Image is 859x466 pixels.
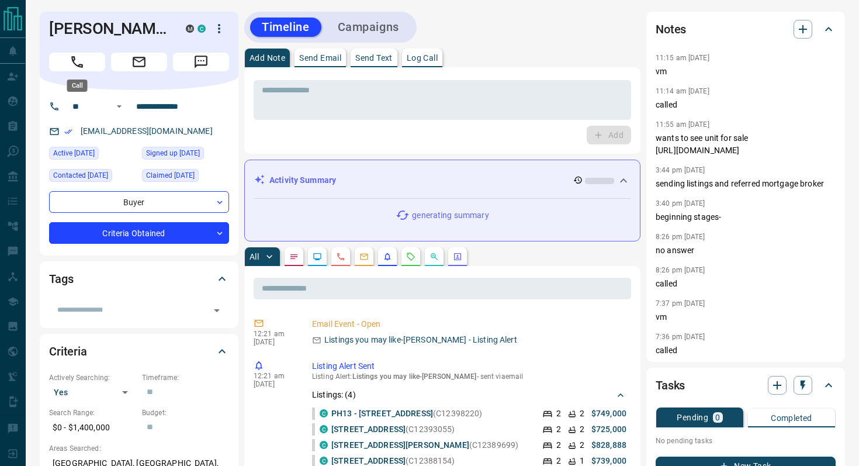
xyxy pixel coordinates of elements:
[254,380,295,388] p: [DATE]
[111,53,167,71] span: Email
[53,170,108,181] span: Contacted [DATE]
[556,439,561,451] p: 2
[142,408,229,418] p: Budget:
[715,413,720,422] p: 0
[324,334,517,346] p: Listings you may like-[PERSON_NAME] - Listing Alert
[406,252,415,261] svg: Requests
[656,15,836,43] div: Notes
[142,372,229,383] p: Timeframe:
[580,439,584,451] p: 2
[336,252,345,261] svg: Calls
[656,166,705,174] p: 3:44 pm [DATE]
[146,170,195,181] span: Claimed [DATE]
[64,127,72,136] svg: Email Verified
[49,337,229,365] div: Criteria
[269,174,336,187] p: Activity Summary
[67,80,88,92] div: Call
[173,53,229,71] span: Message
[331,408,482,420] p: (C12398220)
[49,443,229,454] p: Areas Searched:
[407,54,438,62] p: Log Call
[254,372,295,380] p: 12:21 am
[656,333,705,341] p: 7:36 pm [DATE]
[49,147,136,163] div: Sun Sep 14 2025
[656,20,686,39] h2: Notes
[656,54,709,62] p: 11:15 am [DATE]
[656,344,836,357] p: called
[453,252,462,261] svg: Agent Actions
[49,191,229,213] div: Buyer
[656,299,705,308] p: 7:37 pm [DATE]
[49,372,136,383] p: Actively Searching:
[49,169,136,185] div: Mon Sep 08 2025
[312,318,626,330] p: Email Event - Open
[430,252,439,261] svg: Opportunities
[320,409,328,417] div: condos.ca
[591,423,626,436] p: $725,000
[591,408,626,420] p: $749,000
[656,371,836,399] div: Tasks
[142,169,229,185] div: Sat Nov 30 2024
[359,252,369,261] svg: Emails
[656,211,836,223] p: beginning stages-
[656,199,705,208] p: 3:40 pm [DATE]
[49,270,73,288] h2: Tags
[656,87,709,95] p: 11:14 am [DATE]
[312,389,356,401] p: Listings: ( 4 )
[112,99,126,113] button: Open
[656,311,836,323] p: vm
[656,132,836,157] p: wants to see unit for sale [URL][DOMAIN_NAME]
[580,423,584,436] p: 2
[383,252,392,261] svg: Listing Alerts
[49,19,168,38] h1: [PERSON_NAME]
[331,439,518,451] p: (C12389699)
[320,441,328,449] div: condos.ca
[352,372,477,381] span: Listings you may like-[PERSON_NAME]
[49,408,136,418] p: Search Range:
[49,418,136,437] p: $0 - $1,400,000
[313,252,322,261] svg: Lead Browsing Activity
[591,439,626,451] p: $828,888
[656,120,709,129] p: 11:55 am [DATE]
[677,413,708,422] p: Pending
[656,278,836,290] p: called
[331,424,406,434] a: [STREET_ADDRESS]
[250,18,321,37] button: Timeline
[656,376,685,395] h2: Tasks
[250,253,259,261] p: All
[656,178,836,190] p: sending listings and referred mortgage broker
[656,244,836,257] p: no answer
[656,266,705,274] p: 8:26 pm [DATE]
[49,222,229,244] div: Criteria Obtained
[81,126,213,136] a: [EMAIL_ADDRESS][DOMAIN_NAME]
[312,360,626,372] p: Listing Alert Sent
[331,440,469,450] a: [STREET_ADDRESS][PERSON_NAME]
[312,372,626,381] p: Listing Alert : - sent via email
[331,456,406,465] a: [STREET_ADDRESS]
[49,53,105,71] span: Call
[250,54,285,62] p: Add Note
[49,265,229,293] div: Tags
[580,408,584,420] p: 2
[289,252,299,261] svg: Notes
[355,54,393,62] p: Send Text
[312,384,626,406] div: Listings: (4)
[49,342,87,361] h2: Criteria
[320,457,328,465] div: condos.ca
[656,233,705,241] p: 8:26 pm [DATE]
[254,330,295,338] p: 12:21 am
[142,147,229,163] div: Wed Jun 15 2022
[49,383,136,402] div: Yes
[771,414,812,422] p: Completed
[53,147,95,159] span: Active [DATE]
[254,170,631,191] div: Activity Summary
[331,423,455,436] p: (C12393055)
[556,408,561,420] p: 2
[299,54,341,62] p: Send Email
[656,99,836,111] p: called
[656,65,836,78] p: vm
[320,425,328,433] div: condos.ca
[186,25,194,33] div: mrloft.ca
[412,209,489,222] p: generating summary
[254,338,295,346] p: [DATE]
